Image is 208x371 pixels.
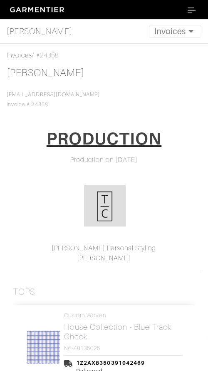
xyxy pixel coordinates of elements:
a: [PERSON_NAME] [7,67,84,78]
a: Custom Woven House Collection - Blue Track Check N6-48135025 [64,312,182,352]
a: Invoices [7,52,32,59]
a: [PERSON_NAME] [7,23,72,40]
a: PRODUCTION [41,126,167,155]
img: menu_icon-7755f865694eea3fb4fb14317b3345316082ae68df1676627169483aed1b22b2.svg [188,7,196,13]
h3: Tops [13,287,35,297]
span: [PERSON_NAME] [7,25,72,37]
h2: House Collection - Blue Track Check [64,322,182,341]
a: [PERSON_NAME] Personal Styling [52,244,156,252]
h4: N6-48135025 [64,345,182,352]
img: pzM2eQgMaW8xFZ6wAYM1SQQ5 [26,330,61,365]
a: 1Z2AX8350391042469 [76,360,145,366]
h4: Custom Woven [64,312,182,319]
button: Toggle navigation [182,3,201,16]
div: / #24358 [7,50,201,60]
a: [PERSON_NAME] [77,254,131,262]
div: Production on [DATE] [13,155,195,165]
span: Invoice # 24358 [7,92,100,107]
h1: PRODUCTION [47,129,162,149]
img: xy6mXSck91kMuDdgTatmsT54.png [84,185,126,227]
button: Toggle navigation [149,25,201,37]
a: [EMAIL_ADDRESS][DOMAIN_NAME] [7,92,100,97]
img: garmentier-logo-header-white-b43fb05a5012e4ada735d5af1a66efaba907eab6374d6393d1fbf88cb4ef424d.png [7,4,69,16]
